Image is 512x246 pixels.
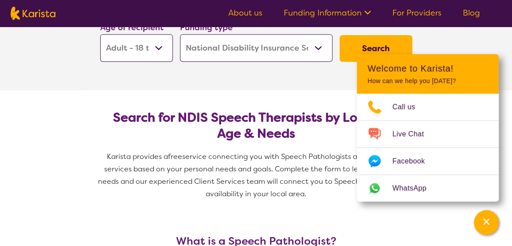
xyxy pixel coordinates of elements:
ul: Choose channel [357,94,499,202]
span: Karista provides a [107,152,168,161]
a: About us [228,8,262,18]
button: Channel Menu [474,210,499,235]
a: For Providers [392,8,442,18]
div: Channel Menu [357,54,499,202]
img: Karista logo [11,7,55,20]
span: service connecting you with Speech Pathologists and other NDIS services based on your personal ne... [98,152,416,198]
p: How can we help you [DATE]? [367,77,488,85]
h2: Welcome to Karista! [367,63,488,74]
h2: Search for NDIS Speech Therapists by Location, Age & Needs [107,110,405,142]
a: Web link opens in a new tab. [357,175,499,202]
span: Live Chat [392,127,434,141]
label: Age of recipient [100,22,164,33]
span: Call us [392,100,426,114]
span: Facebook [392,155,435,168]
span: WhatsApp [392,182,437,195]
span: free [168,152,182,161]
button: Search [340,35,412,62]
a: Funding Information [284,8,371,18]
label: Funding type [180,22,233,33]
a: Blog [463,8,480,18]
